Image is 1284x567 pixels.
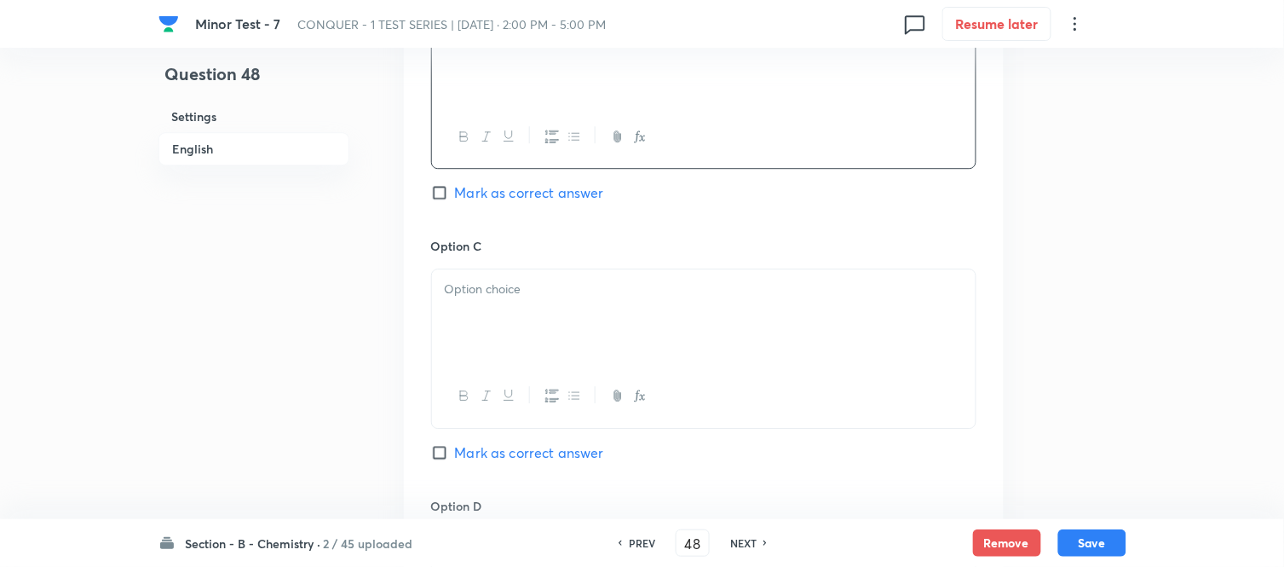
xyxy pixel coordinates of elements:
[455,443,604,463] span: Mark as correct answer
[431,237,976,255] h6: Option C
[942,7,1051,41] button: Resume later
[158,101,349,132] h6: Settings
[973,529,1041,557] button: Remove
[186,535,321,553] h6: Section - B - Chemistry ·
[195,14,280,32] span: Minor Test - 7
[455,182,604,203] span: Mark as correct answer
[158,14,179,34] img: Company Logo
[324,535,413,553] h6: 2 / 45 uploaded
[158,132,349,165] h6: English
[158,61,349,101] h4: Question 48
[730,535,757,551] h6: NEXT
[1058,529,1126,557] button: Save
[158,14,182,34] a: Company Logo
[297,16,606,32] span: CONQUER - 1 TEST SERIES | [DATE] · 2:00 PM - 5:00 PM
[629,535,655,551] h6: PREV
[431,497,976,515] h6: Option D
